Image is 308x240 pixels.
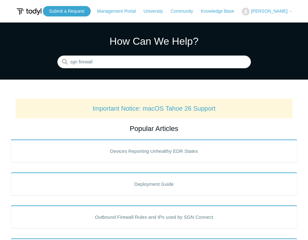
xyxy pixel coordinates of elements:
a: Submit a Request [43,6,91,16]
span: [PERSON_NAME] [251,9,287,14]
img: Todyl Support Center Help Center home page [16,6,43,17]
a: Deployment Guide [11,172,298,195]
a: Important Notice: macOS Tahoe 26 Support [93,105,216,112]
a: Community [171,8,200,15]
a: Knowledge Base [201,8,240,15]
button: [PERSON_NAME] [242,8,292,16]
a: Outbound Firewall Rules and IPs used by SGN Connect [11,205,298,228]
a: Management Portal [97,8,142,15]
a: University [143,8,169,15]
a: Devices Reporting Unhealthy EDR States [11,139,298,162]
input: Search [57,56,251,68]
h1: How Can We Help? [57,34,251,49]
h2: Popular Articles [16,123,293,134]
